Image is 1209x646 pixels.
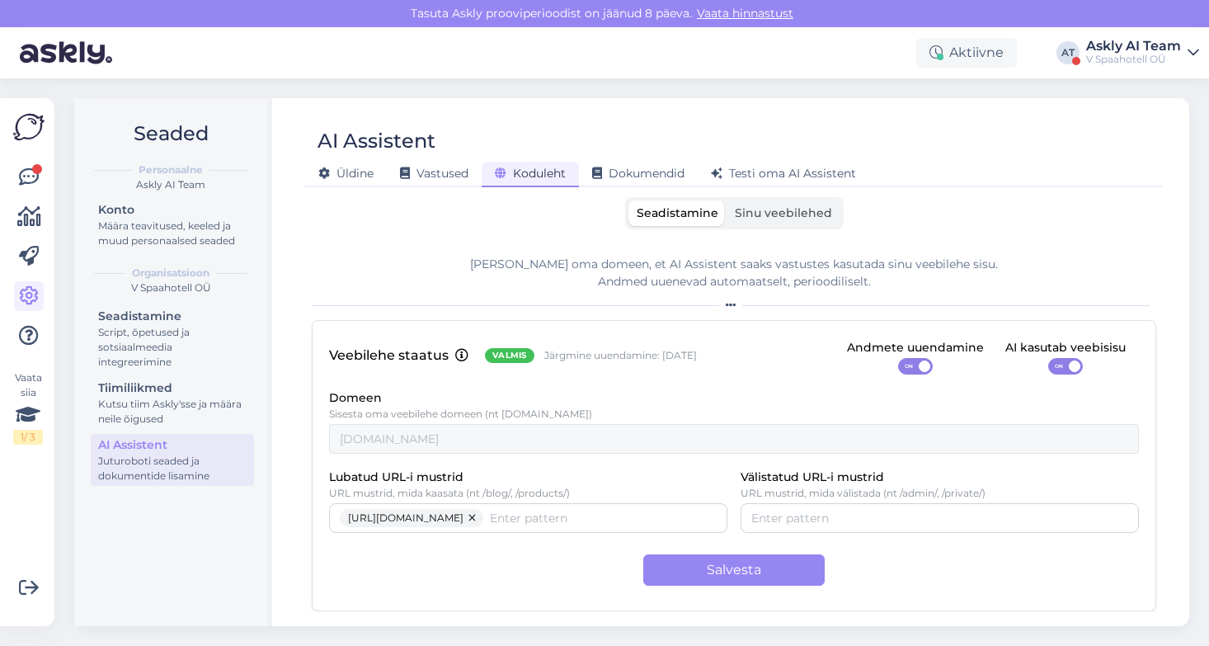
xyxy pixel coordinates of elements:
div: Juturoboti seaded ja dokumentide lisamine [98,454,247,483]
p: Järgmine uuendamine: [DATE] [544,349,697,363]
div: Tiimiliikmed [98,380,247,397]
div: Seadistamine [98,308,247,325]
div: 1 / 3 [13,430,43,445]
span: ON [1049,359,1069,374]
input: example.com [329,424,1139,454]
div: [PERSON_NAME] oma domeen, et AI Assistent saaks vastustes kasutada sinu veebilehe sisu. Andmed uu... [312,256,1156,290]
label: Lubatud URL-i mustrid [329,469,463,487]
span: Üldine [318,166,374,181]
b: Organisatsioon [132,266,209,281]
div: Script, õpetused ja sotsiaalmeedia integreerimine [98,325,247,370]
span: Valmis [492,349,527,362]
a: Askly AI TeamV Spaahotell OÜ [1086,40,1199,66]
div: AI Assistent [98,436,247,454]
div: Määra teavitused, keeled ja muud personaalsed seaded [98,219,247,248]
span: ON [899,359,919,374]
div: AI Assistent [318,125,435,157]
div: Aktiivne [916,38,1017,68]
label: Domeen [329,389,382,408]
span: Dokumendid [592,166,684,181]
a: TiimiliikmedKutsu tiim Askly'sse ja määra neile õigused [91,377,254,429]
div: Kutsu tiim Askly'sse ja määra neile õigused [98,397,247,427]
button: Salvesta [643,554,825,586]
a: Vaata hinnastust [692,6,798,21]
input: Enter pattern [490,509,717,527]
div: Konto [98,201,247,219]
img: Askly Logo [13,111,45,143]
input: Enter pattern [751,509,1128,527]
span: Sinu veebilehed [735,205,832,220]
span: Vastused [400,166,468,181]
a: KontoMäära teavitused, keeled ja muud personaalsed seaded [91,199,254,251]
span: Seadistamine [637,205,718,220]
div: Askly AI Team [1086,40,1181,53]
p: Veebilehe staatus [329,346,449,366]
p: URL mustrid, mida välistada (nt /admin/, /private/) [741,488,1139,499]
div: AI kasutab veebisisu [1005,339,1126,357]
span: [URL][DOMAIN_NAME] [348,509,463,527]
label: Välistatud URL-i mustrid [741,469,884,487]
div: AT [1056,41,1080,64]
p: URL mustrid, mida kaasata (nt /blog/, /products/) [329,488,727,499]
div: V Spaahotell OÜ [1086,53,1181,66]
a: AI AssistentJuturoboti seaded ja dokumentide lisamine [91,434,254,486]
div: Vaata siia [13,370,43,445]
h2: Seaded [87,118,254,149]
div: Askly AI Team [87,177,254,192]
span: Testi oma AI Assistent [711,166,856,181]
p: Sisesta oma veebilehe domeen (nt [DOMAIN_NAME]) [329,408,1139,420]
div: V Spaahotell OÜ [87,281,254,295]
div: Andmete uuendamine [847,339,984,357]
span: Koduleht [495,166,566,181]
a: SeadistamineScript, õpetused ja sotsiaalmeedia integreerimine [91,305,254,372]
b: Personaalne [139,163,203,177]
